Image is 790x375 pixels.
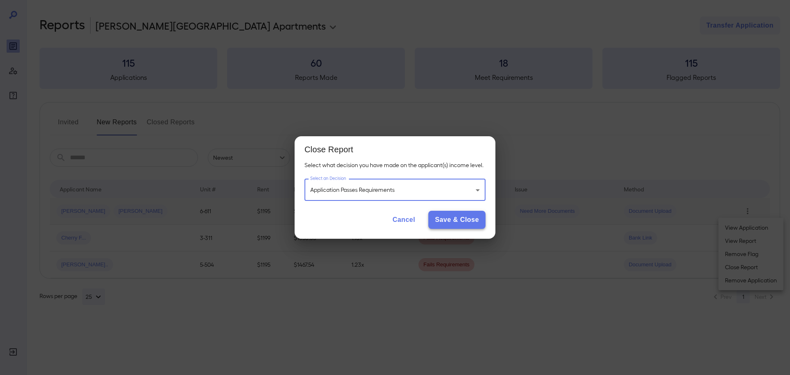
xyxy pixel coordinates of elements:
button: Cancel [386,211,422,229]
div: Application Passes Requirements [304,179,486,201]
h2: Close Report [295,136,495,161]
label: Select an Decision [310,175,346,182]
p: Select what decision you have made on the applicant(s) income level. [304,161,486,169]
button: Save & Close [428,211,486,229]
